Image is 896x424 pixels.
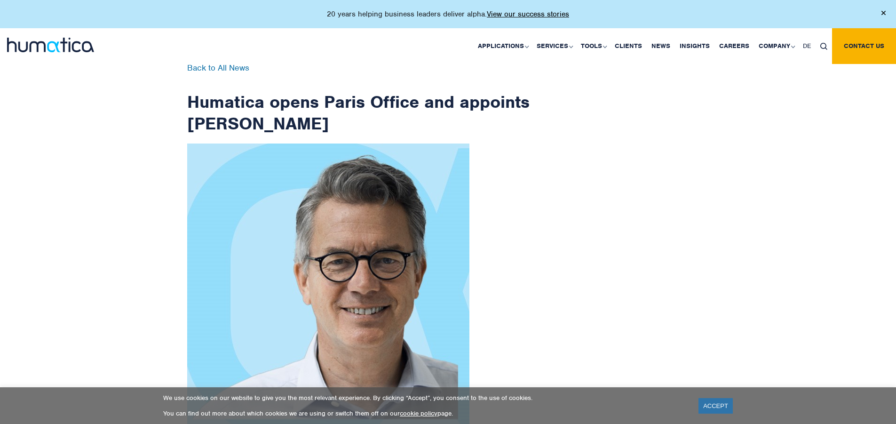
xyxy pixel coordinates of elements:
span: DE [803,42,811,50]
p: 20 years helping business leaders deliver alpha. [327,9,569,19]
a: Careers [714,28,754,64]
h1: Humatica opens Paris Office and appoints [PERSON_NAME] [187,64,531,134]
img: search_icon [820,43,827,50]
a: Tools [576,28,610,64]
a: cookie policy [400,409,437,417]
a: Services [532,28,576,64]
a: Insights [675,28,714,64]
a: ACCEPT [698,398,733,414]
a: Clients [610,28,647,64]
img: logo [7,38,94,52]
a: News [647,28,675,64]
p: We use cookies on our website to give you the most relevant experience. By clicking “Accept”, you... [163,394,687,402]
a: Back to All News [187,63,249,73]
a: Contact us [832,28,896,64]
a: DE [798,28,816,64]
a: View our success stories [487,9,569,19]
p: You can find out more about which cookies we are using or switch them off on our page. [163,409,687,417]
a: Applications [473,28,532,64]
a: Company [754,28,798,64]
